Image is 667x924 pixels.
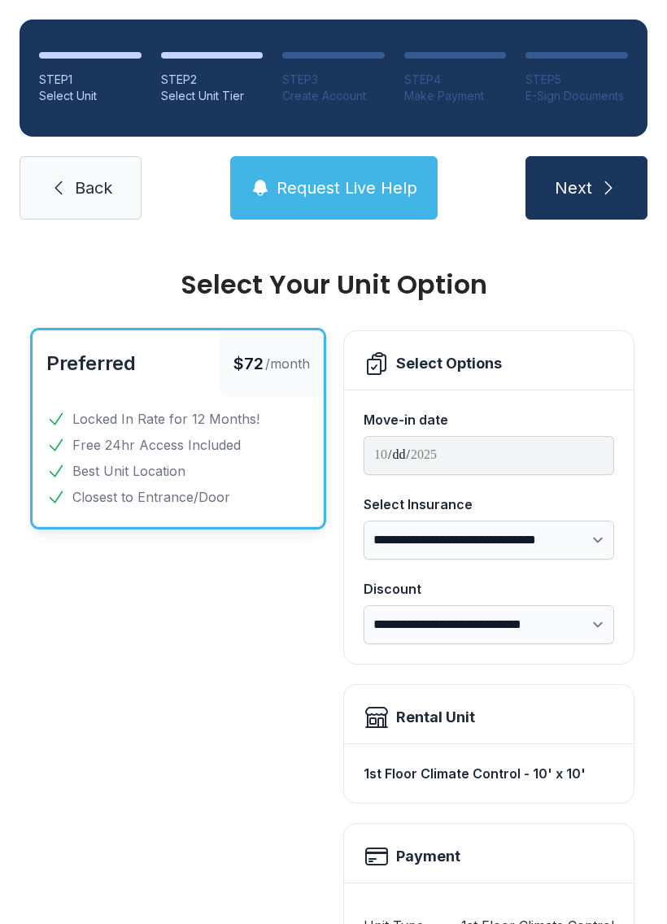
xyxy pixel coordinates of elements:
[525,72,628,88] div: STEP 5
[39,72,142,88] div: STEP 1
[364,521,614,560] select: Select Insurance
[396,845,460,868] h2: Payment
[161,88,264,104] div: Select Unit Tier
[72,461,185,481] span: Best Unit Location
[396,352,502,375] div: Select Options
[282,72,385,88] div: STEP 3
[555,177,592,199] span: Next
[364,757,614,790] div: 1st Floor Climate Control - 10' x 10'
[404,72,507,88] div: STEP 4
[39,88,142,104] div: Select Unit
[364,436,614,475] input: Move-in date
[72,435,241,455] span: Free 24hr Access Included
[161,72,264,88] div: STEP 2
[233,352,264,375] span: $72
[46,351,136,375] span: Preferred
[265,354,310,373] span: /month
[33,272,634,298] div: Select Your Unit Option
[72,487,230,507] span: Closest to Entrance/Door
[364,605,614,644] select: Discount
[525,88,628,104] div: E-Sign Documents
[364,495,614,514] div: Select Insurance
[46,351,136,377] button: Preferred
[364,579,614,599] div: Discount
[282,88,385,104] div: Create Account
[364,410,614,429] div: Move-in date
[72,409,259,429] span: Locked In Rate for 12 Months!
[396,706,475,729] div: Rental Unit
[277,177,417,199] span: Request Live Help
[75,177,112,199] span: Back
[404,88,507,104] div: Make Payment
